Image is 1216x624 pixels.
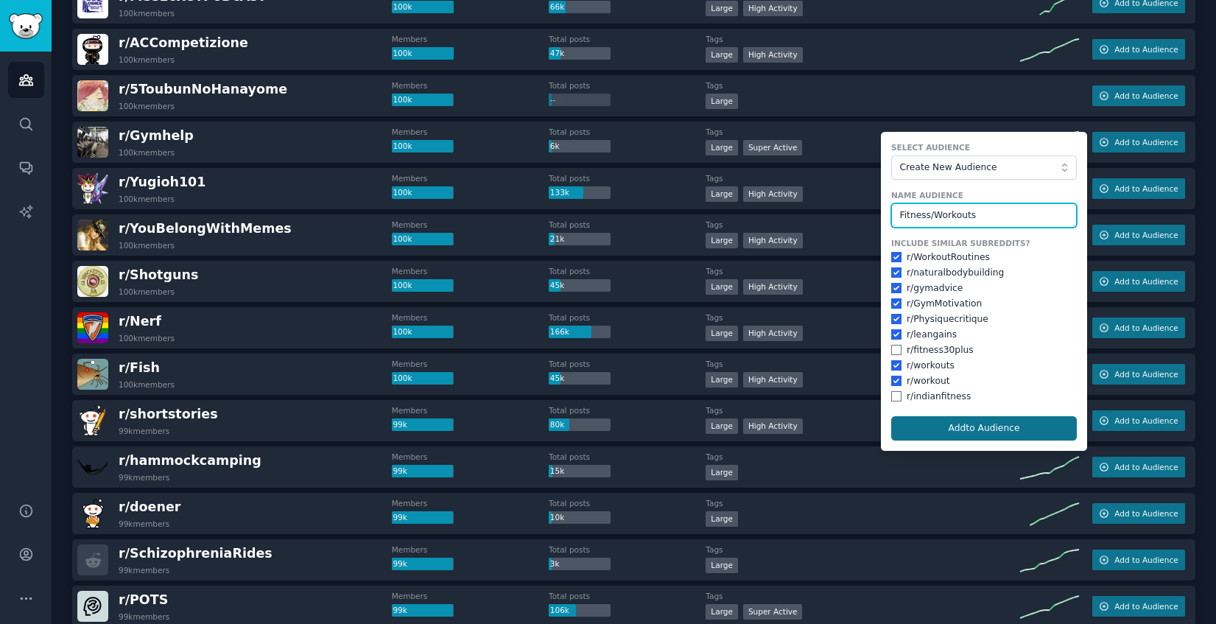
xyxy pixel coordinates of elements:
[119,55,175,65] div: 100k members
[119,611,169,622] div: 99k members
[1114,137,1178,147] span: Add to Audience
[549,511,611,525] div: 10k
[706,80,1020,91] dt: Tags
[392,372,454,385] div: 100k
[119,546,273,561] span: r/ SchizophreniaRides
[1114,230,1178,240] span: Add to Audience
[392,34,549,44] dt: Members
[119,175,205,189] span: r/ Yugioh101
[743,233,803,248] div: High Activity
[907,313,988,326] div: r/ Physiquecritique
[1114,508,1178,519] span: Add to Audience
[907,282,963,295] div: r/ gymadvice
[743,604,803,620] div: Super Active
[119,8,175,18] div: 100k members
[77,173,108,204] img: Yugioh101
[119,499,180,514] span: r/ doener
[907,390,971,404] div: r/ indianfitness
[706,186,738,202] div: Large
[1092,596,1185,617] button: Add to Audience
[392,544,549,555] dt: Members
[549,266,706,276] dt: Total posts
[392,186,454,200] div: 100k
[907,267,1004,280] div: r/ naturalbodybuilding
[1114,601,1178,611] span: Add to Audience
[549,47,611,60] div: 47k
[77,405,108,436] img: shortstories
[706,326,738,341] div: Large
[900,161,1061,175] span: Create New Audience
[1092,550,1185,570] button: Add to Audience
[1092,410,1185,431] button: Add to Audience
[1092,457,1185,477] button: Add to Audience
[743,140,803,155] div: Super Active
[907,375,949,388] div: r/ workout
[392,94,454,107] div: 100k
[392,312,549,323] dt: Members
[549,465,611,478] div: 15k
[1092,132,1185,153] button: Add to Audience
[9,13,43,39] img: GummySearch logo
[392,326,454,339] div: 100k
[549,173,706,183] dt: Total posts
[891,416,1077,441] button: Addto Audience
[392,80,549,91] dt: Members
[392,233,454,246] div: 100k
[77,498,108,529] img: doener
[743,418,803,434] div: High Activity
[907,251,990,264] div: r/ WorkoutRoutines
[706,465,738,480] div: Large
[1114,323,1178,333] span: Add to Audience
[392,127,549,137] dt: Members
[119,194,175,204] div: 100k members
[549,544,706,555] dt: Total posts
[392,1,454,14] div: 100k
[119,407,218,421] span: r/ shortstories
[1092,39,1185,60] button: Add to Audience
[706,233,738,248] div: Large
[549,359,706,369] dt: Total posts
[77,359,108,390] img: Fish
[549,34,706,44] dt: Total posts
[549,498,706,508] dt: Total posts
[392,465,454,478] div: 99k
[706,127,1020,137] dt: Tags
[77,220,108,250] img: YouBelongWithMemes
[549,233,611,246] div: 21k
[549,326,611,339] div: 166k
[907,344,974,357] div: r/ fitness30plus
[1114,369,1178,379] span: Add to Audience
[743,186,803,202] div: High Activity
[119,35,248,50] span: r/ ACCompetizione
[119,519,169,529] div: 99k members
[549,140,611,153] div: 6k
[119,221,292,236] span: r/ YouBelongWithMemes
[119,267,198,282] span: r/ Shotguns
[1092,318,1185,338] button: Add to Audience
[392,405,549,416] dt: Members
[706,34,1020,44] dt: Tags
[1092,364,1185,385] button: Add to Audience
[706,312,1020,323] dt: Tags
[891,155,1077,180] button: Create New Audience
[1114,555,1178,565] span: Add to Audience
[549,372,611,385] div: 45k
[119,360,160,375] span: r/ Fish
[706,94,738,109] div: Large
[119,147,175,158] div: 100k members
[77,80,108,111] img: 5ToubunNoHanayome
[119,379,175,390] div: 100k members
[706,220,1020,230] dt: Tags
[77,312,108,343] img: Nerf
[743,47,803,63] div: High Activity
[119,82,287,97] span: r/ 5ToubunNoHanayome
[77,34,108,65] img: ACCompetizione
[907,329,957,342] div: r/ leangains
[891,142,1077,153] label: Select Audience
[706,359,1020,369] dt: Tags
[706,372,738,388] div: Large
[907,298,982,311] div: r/ GymMotivation
[392,418,454,432] div: 99k
[1092,85,1185,106] button: Add to Audience
[706,266,1020,276] dt: Tags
